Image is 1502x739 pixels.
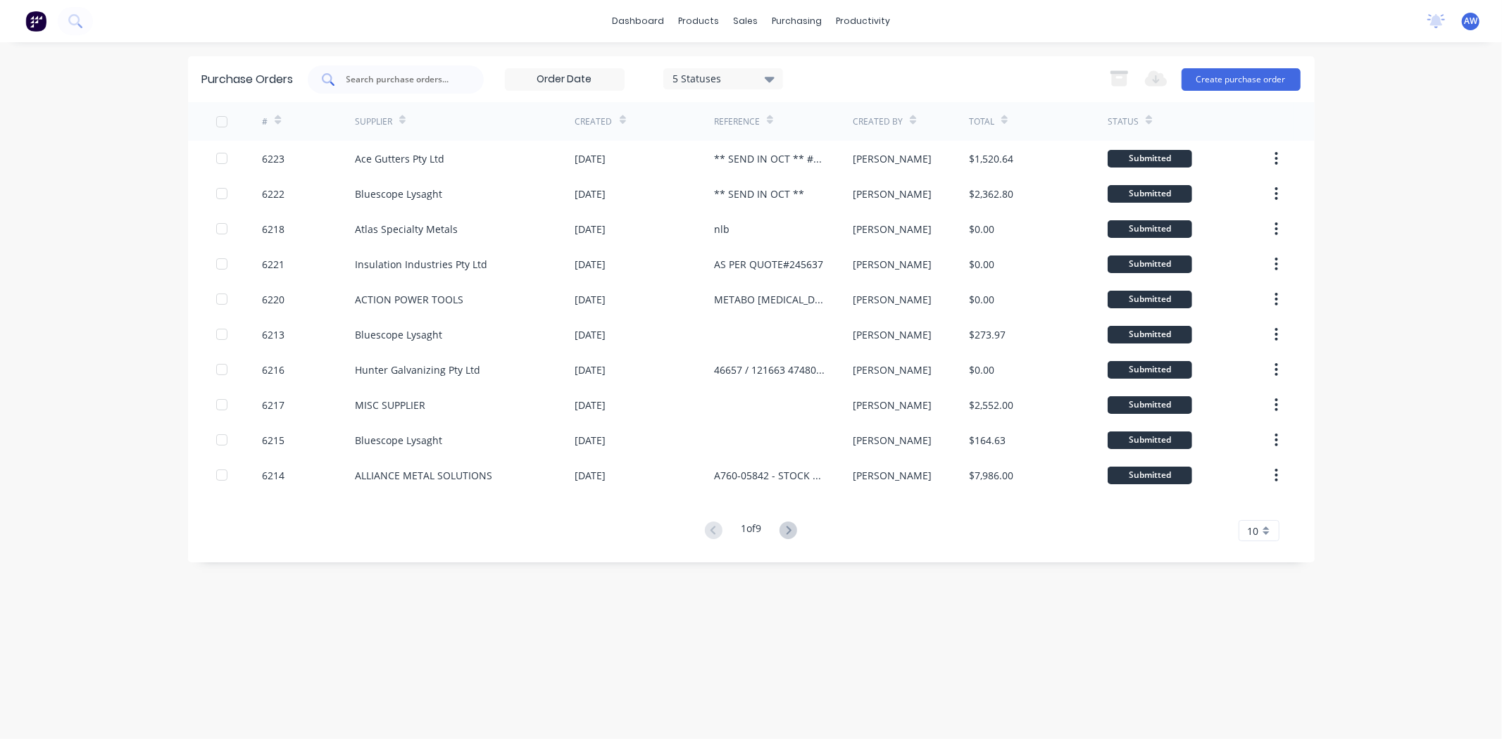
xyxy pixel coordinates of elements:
[969,292,994,307] div: $0.00
[506,69,624,90] input: Order Date
[1108,115,1139,128] div: Status
[355,257,487,272] div: Insulation Industries Pty Ltd
[355,468,492,483] div: ALLIANCE METAL SOLUTIONS
[969,433,1006,448] div: $164.63
[355,222,458,236] div: Atlas Specialty Metals
[1108,361,1192,379] div: Submitted
[262,327,284,342] div: 6213
[714,257,823,272] div: AS PER QUOTE#245637
[605,11,671,32] a: dashboard
[853,115,903,128] div: Created By
[829,11,897,32] div: productivity
[1108,255,1192,273] div: Submitted
[262,433,284,448] div: 6215
[345,72,462,87] input: Search purchase orders...
[575,468,606,483] div: [DATE]
[262,187,284,201] div: 6222
[575,187,606,201] div: [DATE]
[853,222,932,236] div: [PERSON_NAME]
[262,398,284,412] div: 6217
[853,433,932,448] div: [PERSON_NAME]
[1108,467,1192,484] div: Submitted
[969,257,994,272] div: $0.00
[671,11,726,32] div: products
[575,151,606,166] div: [DATE]
[202,71,294,88] div: Purchase Orders
[575,398,606,412] div: [DATE]
[355,151,444,166] div: Ace Gutters Pty Ltd
[853,187,932,201] div: [PERSON_NAME]
[969,151,1013,166] div: $1,520.64
[714,468,825,483] div: A760-05842 - STOCK A760-07547 - STOCK A760-07549 - STOCK
[1108,291,1192,308] div: Submitted
[726,11,765,32] div: sales
[714,222,730,236] div: nlb
[262,222,284,236] div: 6218
[262,292,284,307] div: 6220
[853,257,932,272] div: [PERSON_NAME]
[355,362,480,377] div: Hunter Galvanizing Pty Ltd
[262,362,284,377] div: 6216
[714,151,825,166] div: ** SEND IN OCT ** #501600
[1464,15,1477,27] span: AW
[969,468,1013,483] div: $7,986.00
[575,433,606,448] div: [DATE]
[1182,68,1301,91] button: Create purchase order
[969,187,1013,201] div: $2,362.80
[355,433,442,448] div: Bluescope Lysaght
[714,115,760,128] div: Reference
[355,187,442,201] div: Bluescope Lysaght
[1108,220,1192,238] div: Submitted
[575,327,606,342] div: [DATE]
[355,398,425,412] div: MISC SUPPLIER
[262,115,268,128] div: #
[672,71,773,86] div: 5 Statuses
[262,468,284,483] div: 6214
[853,151,932,166] div: [PERSON_NAME]
[853,362,932,377] div: [PERSON_NAME]
[741,521,761,541] div: 1 of 9
[1108,396,1192,414] div: Submitted
[262,257,284,272] div: 6221
[853,468,932,483] div: [PERSON_NAME]
[575,292,606,307] div: [DATE]
[575,115,613,128] div: Created
[1108,150,1192,168] div: Submitted
[765,11,829,32] div: purchasing
[1108,185,1192,203] div: Submitted
[969,222,994,236] div: $0.00
[969,398,1013,412] div: $2,552.00
[355,327,442,342] div: Bluescope Lysaght
[853,327,932,342] div: [PERSON_NAME]
[575,362,606,377] div: [DATE]
[25,11,46,32] img: Factory
[969,115,994,128] div: Total
[575,257,606,272] div: [DATE]
[262,151,284,166] div: 6223
[853,398,932,412] div: [PERSON_NAME]
[1108,326,1192,343] div: Submitted
[1248,524,1259,538] span: 10
[575,222,606,236] div: [DATE]
[853,292,932,307] div: [PERSON_NAME]
[1108,431,1192,449] div: Submitted
[355,292,463,307] div: ACTION POWER TOOLS
[714,292,825,307] div: METABO [MEDICAL_DATA]
[714,362,825,377] div: 46657 / 121663 47480 / 122123 47093 / 121947 47360 / 122074
[969,327,1006,342] div: $273.97
[355,115,392,128] div: Supplier
[969,362,994,377] div: $0.00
